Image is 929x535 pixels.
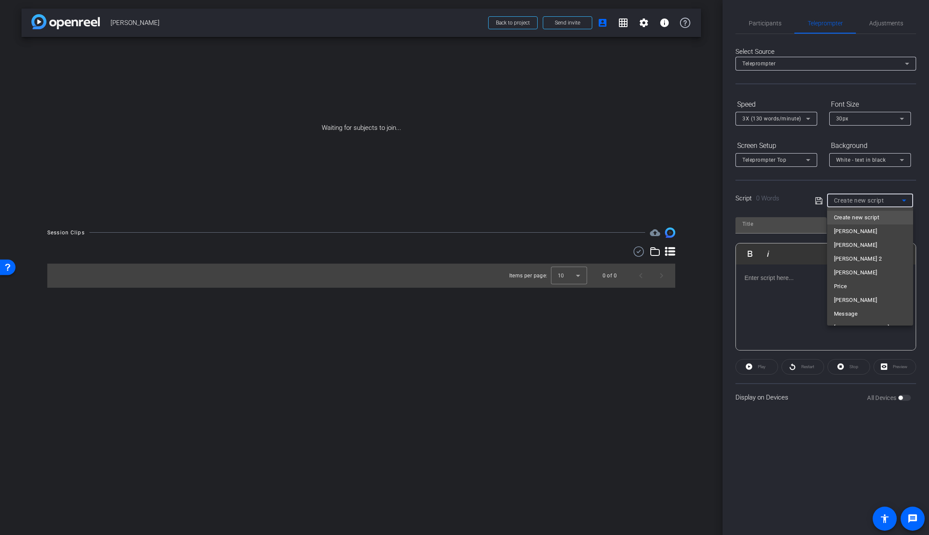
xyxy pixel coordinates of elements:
[834,267,877,278] span: [PERSON_NAME]
[834,281,847,292] span: Price
[834,254,882,264] span: [PERSON_NAME] 2
[834,309,858,319] span: Message
[834,212,879,223] span: Create new script
[834,240,877,250] span: [PERSON_NAME]
[834,323,889,333] span: [GEOGRAPHIC_DATA]
[834,226,877,237] span: [PERSON_NAME]
[834,295,877,305] span: [PERSON_NAME]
